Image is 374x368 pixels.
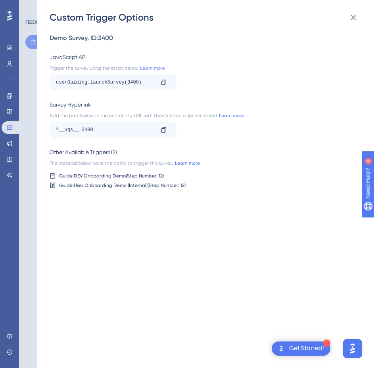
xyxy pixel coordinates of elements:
div: Survey Hyperlink [50,100,357,109]
div: Other Available Triggers (2) [50,147,357,157]
div: Custom Trigger Options [50,11,363,24]
a: Learn more [173,160,200,166]
div: Demo Survey , ID: 3400 [50,33,357,43]
div: The material below have the ability to trigger this survey. [50,160,357,166]
div: JavaScript API [50,52,357,62]
div: ?__ugs__=3400 [56,124,154,136]
div: userGuiding.launchSurvey(3400) [56,76,154,89]
a: Learn more [217,112,244,119]
div: 4 [55,4,58,10]
div: Open Get Started! checklist, remaining modules: 1 [272,341,330,356]
div: Guide: User Onboarding Demo (Internal) (Step Number: 12 ) [59,182,186,189]
div: Get Started! [289,344,324,353]
div: Guide: DEV Onboarding Demo (Step Number: 12 ) [59,173,164,179]
iframe: UserGuiding AI Assistant Launcher [341,337,364,360]
div: Add the part below to the end of any URL with UserGuiding script is installed [50,112,357,119]
a: Learn more [138,65,165,71]
div: Trigger the survey using the script below. [50,65,357,71]
img: launcher-image-alternative-text [276,344,286,353]
div: 1 [323,339,330,347]
span: Need Help? [19,2,50,11]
